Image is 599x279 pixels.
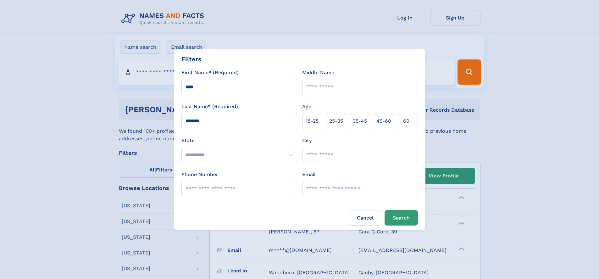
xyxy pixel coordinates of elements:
[403,117,413,125] span: 60+
[349,210,382,226] label: Cancel
[302,137,312,144] label: City
[302,69,334,76] label: Middle Name
[302,171,316,178] label: Email
[385,210,418,226] button: Search
[329,117,343,125] span: 25‑35
[306,117,319,125] span: 18‑25
[376,117,391,125] span: 45‑60
[181,69,239,76] label: First Name* (Required)
[302,103,311,110] label: Age
[181,137,297,144] label: State
[181,54,202,64] div: Filters
[181,103,238,110] label: Last Name* (Required)
[181,171,218,178] label: Phone Number
[353,117,367,125] span: 35‑45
